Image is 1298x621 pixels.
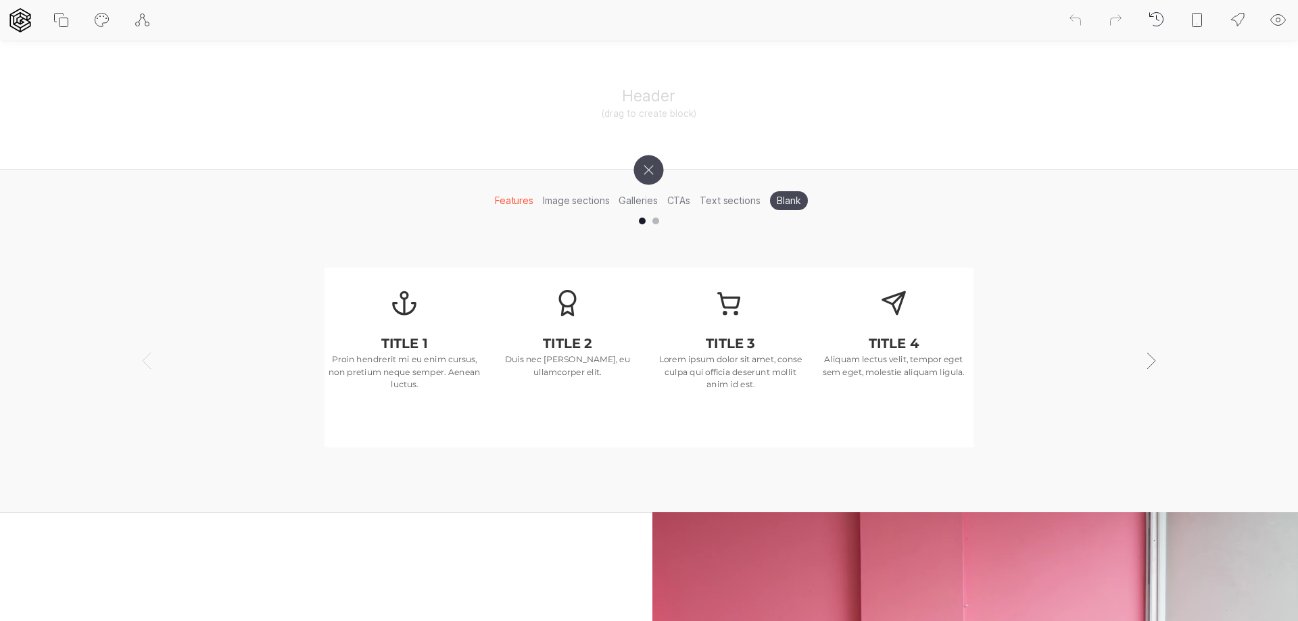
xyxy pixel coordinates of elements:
p: Lorem ipsum dolor sit amet, conse culpa qui officia deserunt mollit anim id est. [654,353,807,390]
li: Blank [770,191,808,210]
li: Galleries [614,190,662,211]
li: Features [490,190,538,211]
li: Text sections [695,190,765,211]
p: Duis nec [PERSON_NAME], eu ullamcorper elit. [491,353,644,378]
li: CTAs [663,190,696,211]
li: Image sections [538,190,615,211]
div: Backups [1148,11,1164,30]
p: Proin hendrerit mi eu enim cursus, non pretium neque semper. Aenean luctus. [328,353,481,390]
h3: TITLE 2 [491,335,644,350]
h3: TITLE 4 [817,335,970,350]
h3: TITLE 3 [654,335,807,350]
h3: TITLE 1 [328,335,481,350]
p: Aliquam lectus velit, tempor eget sem eget, molestie aliquam ligula. [817,353,970,378]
